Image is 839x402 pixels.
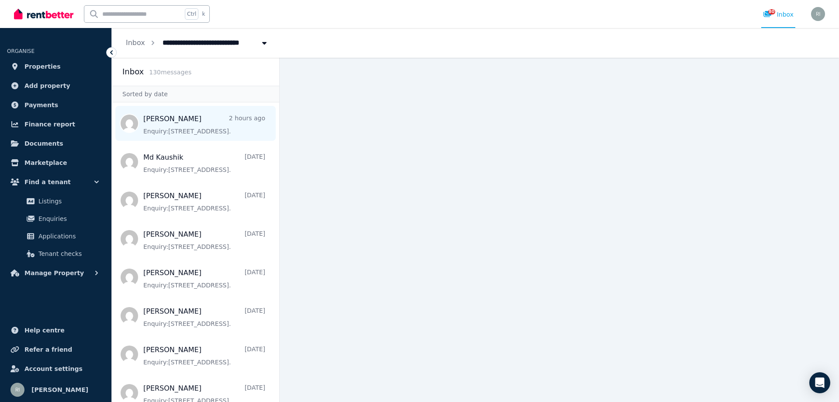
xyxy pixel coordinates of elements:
[112,28,283,58] nav: Breadcrumb
[809,372,830,393] div: Open Intercom Messenger
[10,210,101,227] a: Enquiries
[143,152,265,174] a: Md Kaushik[DATE]Enquiry:[STREET_ADDRESS].
[24,80,70,91] span: Add property
[763,10,794,19] div: Inbox
[7,264,104,282] button: Manage Property
[24,100,58,110] span: Payments
[24,344,72,355] span: Refer a friend
[143,114,265,136] a: [PERSON_NAME]2 hours agoEnquiry:[STREET_ADDRESS].
[112,86,279,102] div: Sorted by date
[149,69,191,76] span: 130 message s
[811,7,825,21] img: Rajshekar Indela
[10,227,101,245] a: Applications
[24,157,67,168] span: Marketplace
[24,364,83,374] span: Account settings
[7,341,104,358] a: Refer a friend
[143,345,265,367] a: [PERSON_NAME][DATE]Enquiry:[STREET_ADDRESS].
[10,245,101,262] a: Tenant checks
[112,102,279,402] nav: Message list
[10,383,24,397] img: Rajshekar Indela
[143,268,265,290] a: [PERSON_NAME][DATE]Enquiry:[STREET_ADDRESS].
[7,360,104,378] a: Account settings
[38,248,97,259] span: Tenant checks
[7,48,35,54] span: ORGANISE
[202,10,205,17] span: k
[7,96,104,114] a: Payments
[7,58,104,75] a: Properties
[24,268,84,278] span: Manage Property
[7,322,104,339] a: Help centre
[10,192,101,210] a: Listings
[24,177,71,187] span: Find a tenant
[7,173,104,191] button: Find a tenant
[143,229,265,251] a: [PERSON_NAME][DATE]Enquiry:[STREET_ADDRESS].
[38,196,97,206] span: Listings
[768,9,775,14] span: 80
[185,8,198,20] span: Ctrl
[31,385,88,395] span: [PERSON_NAME]
[24,61,61,72] span: Properties
[24,119,75,129] span: Finance report
[38,213,97,224] span: Enquiries
[24,325,65,336] span: Help centre
[14,7,73,21] img: RentBetter
[7,77,104,94] a: Add property
[122,66,144,78] h2: Inbox
[24,138,63,149] span: Documents
[38,231,97,241] span: Applications
[7,135,104,152] a: Documents
[7,115,104,133] a: Finance report
[7,154,104,171] a: Marketplace
[143,306,265,328] a: [PERSON_NAME][DATE]Enquiry:[STREET_ADDRESS].
[143,191,265,213] a: [PERSON_NAME][DATE]Enquiry:[STREET_ADDRESS].
[126,38,145,47] a: Inbox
